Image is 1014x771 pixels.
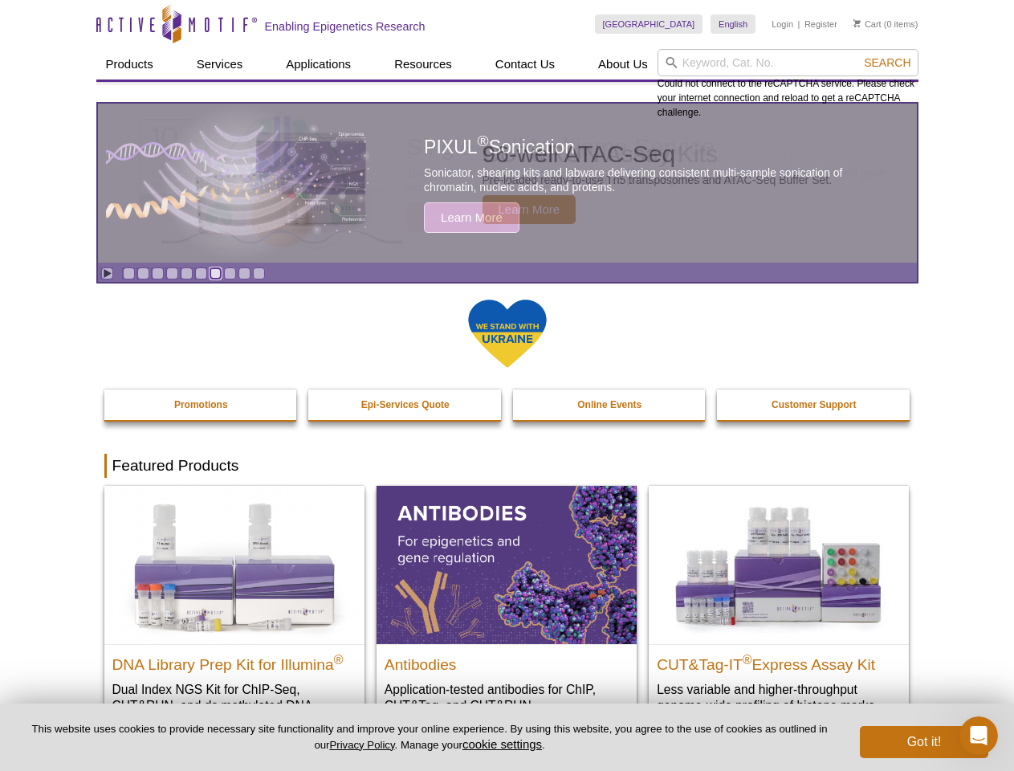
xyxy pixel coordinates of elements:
a: Go to slide 6 [195,267,207,279]
p: Application-tested antibodies for ChIP, CUT&Tag, and CUT&RUN. [385,681,629,714]
a: CUT&Tag-IT® Express Assay Kit CUT&Tag-IT®Express Assay Kit Less variable and higher-throughput ge... [649,486,909,729]
a: Toggle autoplay [101,267,113,279]
a: Applications [276,49,360,80]
h2: DNA Library Prep Kit for Illumina [112,649,356,673]
strong: Epi-Services Quote [361,399,450,410]
a: English [711,14,755,34]
a: Services [187,49,253,80]
strong: Customer Support [772,399,856,410]
img: Your Cart [853,19,861,27]
li: | [798,14,800,34]
a: Go to slide 7 [210,267,222,279]
strong: Online Events [577,399,641,410]
iframe: Intercom live chat [959,716,998,755]
p: Less variable and higher-throughput genome-wide profiling of histone marks​. [657,681,901,714]
a: Go to slide 4 [166,267,178,279]
a: Cart [853,18,882,30]
a: Register [804,18,837,30]
p: Sonicator, shearing kits and labware delivering consistent multi-sample sonication of chromatin, ... [424,165,880,194]
a: Epi-Services Quote [308,390,503,420]
a: Resources [385,49,462,80]
li: (0 items) [853,14,918,34]
a: Products [96,49,163,80]
a: Customer Support [717,390,911,420]
div: Could not connect to the reCAPTCHA service. Please check your internet connection and reload to g... [658,49,918,120]
img: DNA Library Prep Kit for Illumina [104,486,364,643]
p: Dual Index NGS Kit for ChIP-Seq, CUT&RUN, and ds methylated DNA assays. [112,681,356,730]
a: Login [772,18,793,30]
a: Contact Us [486,49,564,80]
a: Promotions [104,390,299,420]
a: PIXUL sonication PIXUL®Sonication Sonicator, shearing kits and labware delivering consistent mult... [98,104,917,263]
a: Go to slide 5 [181,267,193,279]
h2: Featured Products [104,454,910,478]
a: Privacy Policy [329,739,394,751]
a: Go to slide 10 [253,267,265,279]
a: DNA Library Prep Kit for Illumina DNA Library Prep Kit for Illumina® Dual Index NGS Kit for ChIP-... [104,486,364,745]
img: PIXUL sonication [106,103,371,263]
img: CUT&Tag-IT® Express Assay Kit [649,486,909,643]
sup: ® [478,133,489,150]
input: Keyword, Cat. No. [658,49,918,76]
a: Go to slide 1 [123,267,135,279]
span: Learn More [424,202,519,233]
button: Search [859,55,915,70]
a: Go to slide 9 [238,267,250,279]
a: Online Events [513,390,707,420]
a: Go to slide 8 [224,267,236,279]
p: This website uses cookies to provide necessary site functionality and improve your online experie... [26,722,833,753]
button: cookie settings [462,737,542,751]
span: Search [864,56,910,69]
a: Go to slide 3 [152,267,164,279]
sup: ® [743,652,752,666]
h2: CUT&Tag-IT Express Assay Kit [657,649,901,673]
span: PIXUL Sonication [424,137,575,157]
button: Got it! [860,726,988,758]
strong: Promotions [174,399,228,410]
a: Go to slide 2 [137,267,149,279]
a: [GEOGRAPHIC_DATA] [595,14,703,34]
sup: ® [334,652,344,666]
a: All Antibodies Antibodies Application-tested antibodies for ChIP, CUT&Tag, and CUT&RUN. [377,486,637,729]
img: All Antibodies [377,486,637,643]
article: PIXUL Sonication [98,104,917,263]
h2: Antibodies [385,649,629,673]
img: We Stand With Ukraine [467,298,548,369]
a: About Us [588,49,658,80]
h2: Enabling Epigenetics Research [265,19,426,34]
